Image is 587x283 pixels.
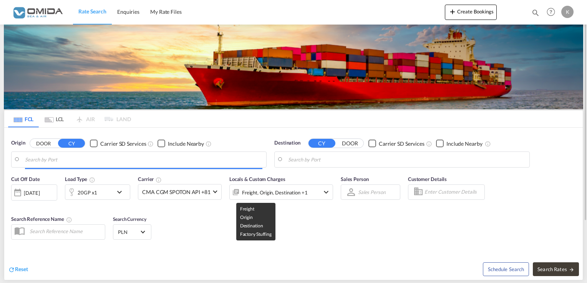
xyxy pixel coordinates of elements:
[379,140,424,148] div: Carrier SD Services
[446,140,483,148] div: Include Nearby
[78,8,106,15] span: Rate Search
[448,7,457,16] md-icon: icon-plus 400-fg
[445,5,497,20] button: icon-plus 400-fgCreate Bookings
[30,139,57,148] button: DOOR
[206,141,212,147] md-icon: Unchecked: Ignores neighbouring ports when fetching rates.Checked : Includes neighbouring ports w...
[424,186,482,198] input: Enter Customer Details
[24,189,40,196] div: [DATE]
[113,216,146,222] span: Search Currency
[240,206,272,237] span: Freight Origin Destination Factory Stuffing
[569,267,574,272] md-icon: icon-arrow-right
[341,176,369,182] span: Sales Person
[229,176,285,182] span: Locals & Custom Charges
[100,140,146,148] div: Carrier SD Services
[117,8,139,15] span: Enquiries
[357,186,386,197] md-select: Sales Person
[66,217,72,223] md-icon: Your search will be saved by the below given name
[65,176,95,182] span: Load Type
[544,5,557,18] span: Help
[65,184,130,200] div: 20GP x1icon-chevron-down
[78,187,97,198] div: 20GP x1
[25,154,262,165] input: Search by Port
[8,265,28,274] div: icon-refreshReset
[531,8,540,20] div: icon-magnify
[426,141,432,147] md-icon: Unchecked: Search for CY (Container Yard) services for all selected carriers.Checked : Search for...
[544,5,561,19] div: Help
[229,184,333,200] div: Freight Origin Destination Factory Stuffingicon-chevron-down
[8,110,39,127] md-tab-item: FCL
[26,225,105,237] input: Search Reference Name
[39,110,70,127] md-tab-item: LCL
[531,8,540,17] md-icon: icon-magnify
[150,8,182,15] span: My Rate Files
[12,3,63,21] img: 459c566038e111ed959c4fc4f0a4b274.png
[288,154,526,165] input: Search by Port
[561,6,574,18] div: K
[156,177,162,183] md-icon: The selected Trucker/Carrierwill be displayed in the rate results If the rates are from another f...
[8,110,131,127] md-pagination-wrapper: Use the left and right arrow keys to navigate between tabs
[8,266,15,273] md-icon: icon-refresh
[11,200,17,210] md-datepicker: Select
[533,262,579,276] button: Search Ratesicon-arrow-right
[11,176,40,182] span: Cut Off Date
[118,229,139,235] span: PLN
[90,139,146,147] md-checkbox: Checkbox No Ink
[158,139,204,147] md-checkbox: Checkbox No Ink
[168,140,204,148] div: Include Nearby
[408,176,447,182] span: Customer Details
[15,266,28,272] span: Reset
[148,141,154,147] md-icon: Unchecked: Search for CY (Container Yard) services for all selected carriers.Checked : Search for...
[11,139,25,147] span: Origin
[322,188,331,197] md-icon: icon-chevron-down
[142,188,211,196] span: CMA CGM SPOTON API +81
[4,128,583,280] div: Origin DOOR CY Checkbox No InkUnchecked: Search for CY (Container Yard) services for all selected...
[117,226,147,237] md-select: Select Currency: zł PLNPoland Zloty
[58,139,85,148] button: CY
[115,188,128,197] md-icon: icon-chevron-down
[337,139,363,148] button: DOOR
[483,262,529,276] button: Note: By default Schedule search will only considerorigin ports, destination ports and cut off da...
[11,184,57,201] div: [DATE]
[485,141,491,147] md-icon: Unchecked: Ignores neighbouring ports when fetching rates.Checked : Includes neighbouring ports w...
[138,176,162,182] span: Carrier
[4,25,583,109] img: LCL+%26+FCL+BACKGROUND.png
[436,139,483,147] md-checkbox: Checkbox No Ink
[11,216,72,222] span: Search Reference Name
[368,139,424,147] md-checkbox: Checkbox No Ink
[537,266,574,272] span: Search Rates
[274,139,300,147] span: Destination
[242,187,308,198] div: Freight Origin Destination Factory Stuffing
[89,177,95,183] md-icon: icon-information-outline
[308,139,335,148] button: CY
